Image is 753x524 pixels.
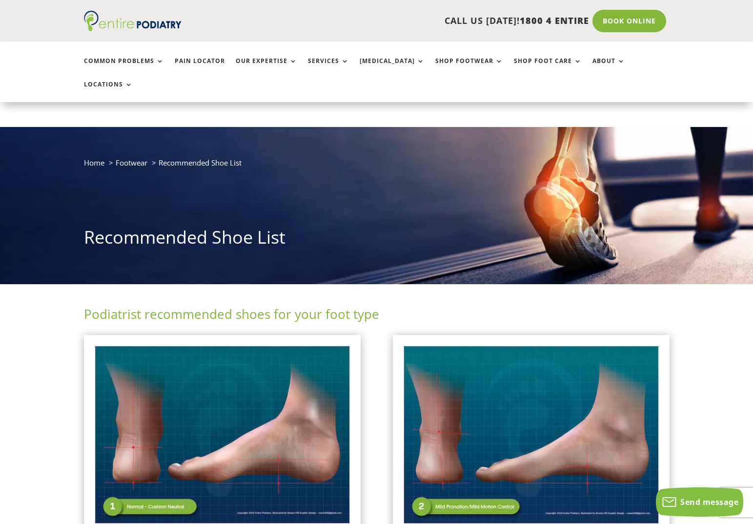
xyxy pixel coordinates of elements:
[360,58,425,79] a: [MEDICAL_DATA]
[656,487,743,517] button: Send message
[84,11,182,31] img: logo (1)
[592,58,625,79] a: About
[84,81,133,102] a: Locations
[84,156,670,176] nav: breadcrumb
[219,15,589,27] p: CALL US [DATE]!
[308,58,349,79] a: Services
[84,225,670,254] h1: Recommended Shoe List
[84,23,182,33] a: Entire Podiatry
[592,10,666,32] a: Book Online
[514,58,582,79] a: Shop Foot Care
[680,497,738,507] span: Send message
[236,58,297,79] a: Our Expertise
[175,58,225,79] a: Pain Locator
[159,158,242,168] span: Recommended Shoe List
[84,305,670,328] h2: Podiatrist recommended shoes for your foot type
[84,58,164,79] a: Common Problems
[435,58,503,79] a: Shop Footwear
[116,158,147,168] a: Footwear
[520,15,589,26] span: 1800 4 ENTIRE
[84,158,104,168] a: Home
